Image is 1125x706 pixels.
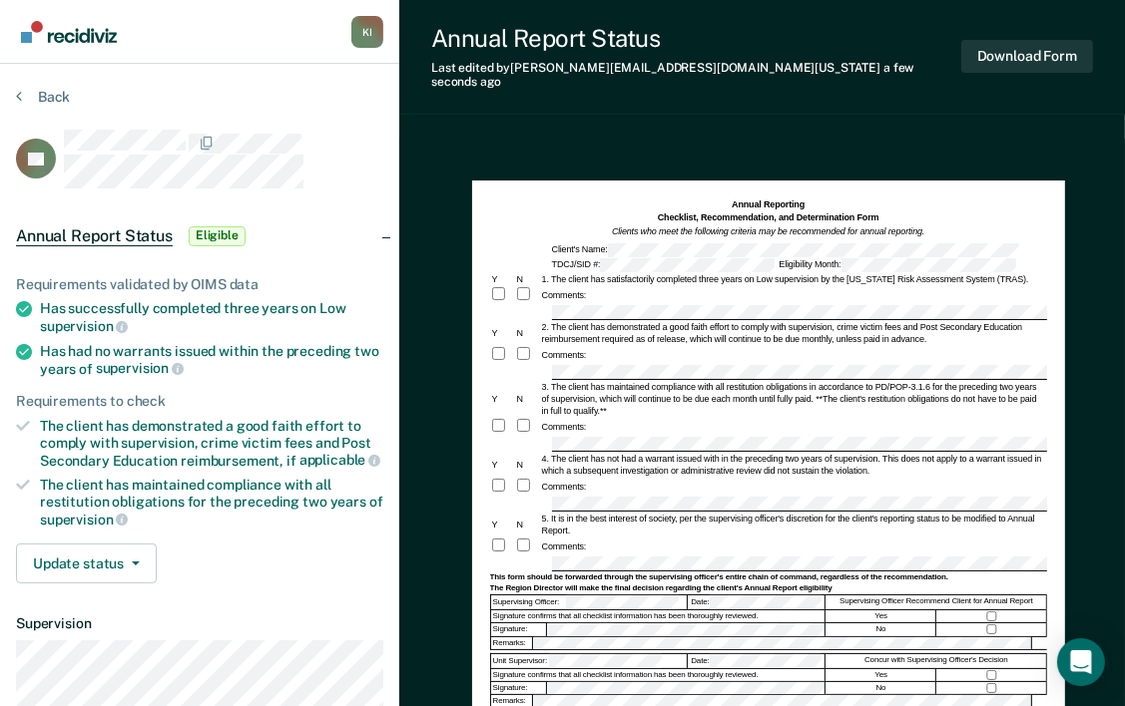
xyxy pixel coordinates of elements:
[515,459,540,471] div: N
[21,21,117,43] img: Recidiviz
[490,459,515,471] div: Y
[827,654,1046,668] div: Concur with Supervising Officer's Decision
[491,610,827,622] div: Signature confirms that all checklist information has been thoroughly reviewed.
[16,543,157,583] button: Update status
[351,16,383,48] div: K I
[40,300,383,334] div: Has successfully completed three years on Low
[540,481,589,493] div: Comments:
[540,540,589,552] div: Comments:
[491,654,689,668] div: Unit Supervisor:
[16,393,383,410] div: Requirements to check
[550,258,778,272] div: TDCJ/SID #:
[189,226,246,246] span: Eligible
[689,654,826,668] div: Date:
[431,24,961,53] div: Annual Report Status
[16,615,383,632] dt: Supervision
[827,610,936,622] div: Yes
[827,669,936,681] div: Yes
[612,226,924,236] em: Clients who meet the following criteria may be recommended for annual reporting.
[490,572,1047,582] div: This form should be forwarded through the supervising officer's entire chain of command, regardle...
[351,16,383,48] button: Profile dropdown button
[827,595,1046,609] div: Supervising Officer Recommend Client for Annual Report
[827,682,936,694] div: No
[491,623,548,635] div: Signature:
[540,321,1047,345] div: 2. The client has demonstrated a good faith effort to comply with supervision, crime victim fees ...
[689,595,826,609] div: Date:
[515,327,540,339] div: N
[40,318,128,334] span: supervision
[40,418,383,469] div: The client has demonstrated a good faith effort to comply with supervision, crime victim fees and...
[491,637,533,649] div: Remarks:
[490,519,515,530] div: Y
[515,519,540,530] div: N
[491,669,827,681] div: Signature confirms that all checklist information has been thoroughly reviewed.
[515,393,540,405] div: N
[540,453,1047,477] div: 4. The client has not had a warrant issued with in the preceding two years of supervision. This d...
[961,40,1093,73] button: Download Form
[490,327,515,339] div: Y
[490,393,515,405] div: Y
[40,512,128,528] span: supervision
[515,273,540,285] div: N
[490,583,1047,593] div: The Region Director will make the final decision regarding the client's Annual Report eligibility
[777,258,1017,272] div: Eligibility Month:
[1057,638,1105,686] div: Open Intercom Messenger
[16,226,173,246] span: Annual Report Status
[16,276,383,293] div: Requirements validated by OIMS data
[40,477,383,528] div: The client has maintained compliance with all restitution obligations for the preceding two years of
[491,682,548,694] div: Signature:
[540,273,1047,285] div: 1. The client has satisfactorily completed three years on Low supervision by the [US_STATE] Risk ...
[491,595,689,609] div: Supervising Officer:
[827,623,936,635] div: No
[540,513,1047,536] div: 5. It is in the best interest of society, per the supervising officer's discretion for the client...
[540,289,589,301] div: Comments:
[540,349,589,361] div: Comments:
[16,88,70,106] button: Back
[732,199,805,209] strong: Annual Reporting
[550,243,1021,257] div: Client's Name:
[540,421,589,433] div: Comments:
[540,381,1047,417] div: 3. The client has maintained compliance with all restitution obligations in accordance to PD/POP-...
[96,360,184,376] span: supervision
[658,212,879,222] strong: Checklist, Recommendation, and Determination Form
[40,343,383,377] div: Has had no warrants issued within the preceding two years of
[299,452,380,468] span: applicable
[490,273,515,285] div: Y
[431,61,961,90] div: Last edited by [PERSON_NAME][EMAIL_ADDRESS][DOMAIN_NAME][US_STATE]
[431,61,914,89] span: a few seconds ago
